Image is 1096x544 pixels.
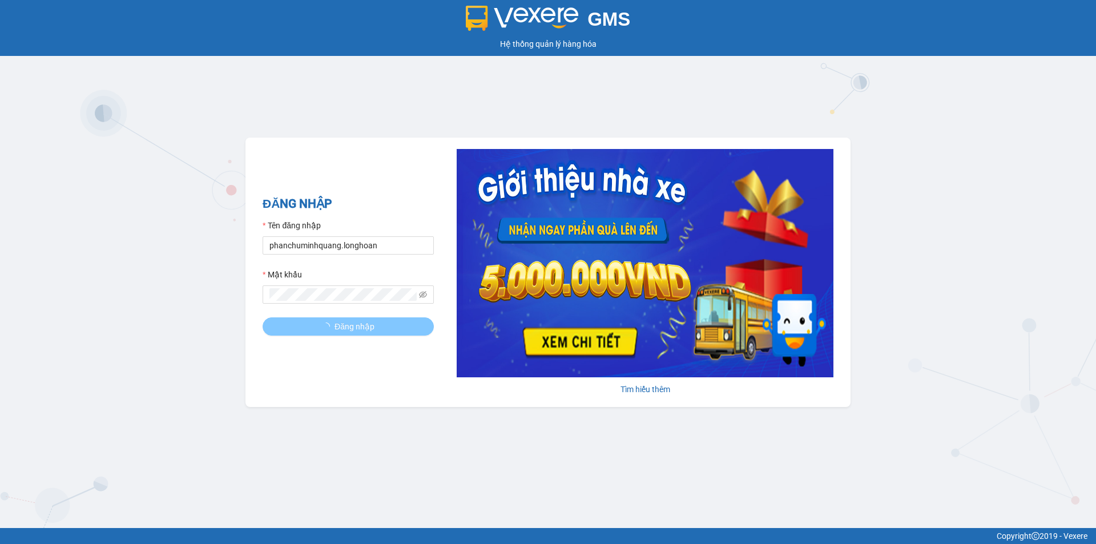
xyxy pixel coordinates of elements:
[587,9,630,30] span: GMS
[466,6,579,31] img: logo 2
[269,288,417,301] input: Mật khẩu
[1031,532,1039,540] span: copyright
[419,291,427,299] span: eye-invisible
[335,320,374,333] span: Đăng nhập
[3,38,1093,50] div: Hệ thống quản lý hàng hóa
[263,195,434,213] h2: ĐĂNG NHẬP
[457,149,833,377] img: banner-0
[263,236,434,255] input: Tên đăng nhập
[263,317,434,336] button: Đăng nhập
[263,268,302,281] label: Mật khẩu
[263,219,321,232] label: Tên đăng nhập
[457,383,833,396] div: Tìm hiểu thêm
[322,323,335,331] span: loading
[9,530,1087,542] div: Copyright 2019 - Vexere
[466,17,631,26] a: GMS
